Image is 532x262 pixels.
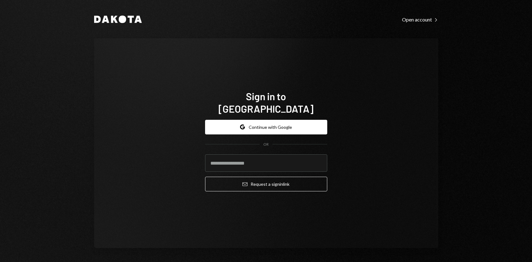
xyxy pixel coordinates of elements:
h1: Sign in to [GEOGRAPHIC_DATA] [205,90,327,115]
button: Continue with Google [205,120,327,134]
div: OR [263,142,269,147]
div: Open account [402,16,438,23]
button: Request a signinlink [205,177,327,191]
a: Open account [402,16,438,23]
